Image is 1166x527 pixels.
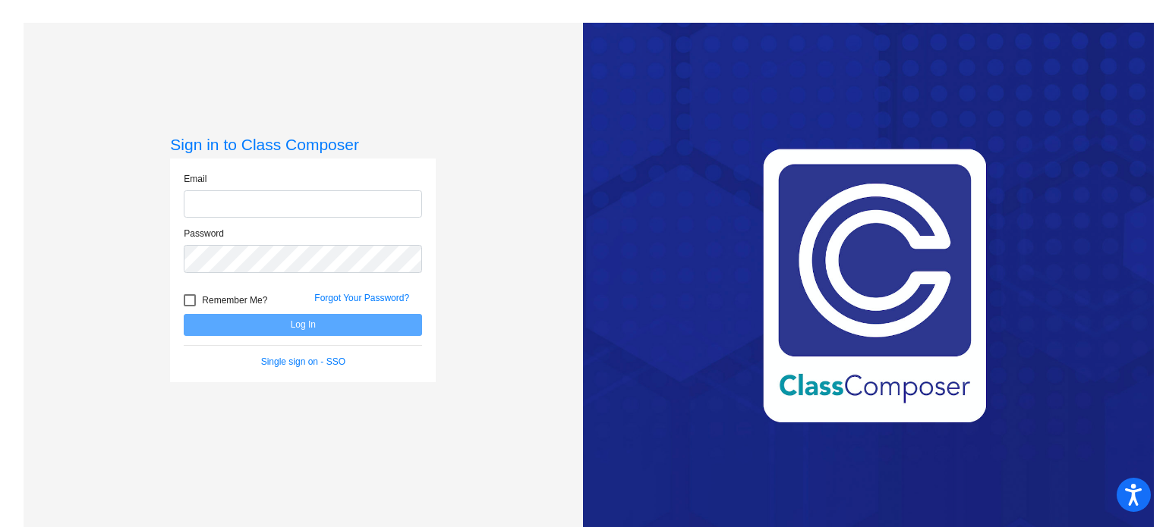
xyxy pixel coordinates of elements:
[184,227,224,240] label: Password
[170,135,436,154] h3: Sign in to Class Composer
[261,356,345,367] a: Single sign on - SSO
[202,291,267,309] span: Remember Me?
[184,172,206,186] label: Email
[184,314,422,336] button: Log In
[314,293,409,303] a: Forgot Your Password?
